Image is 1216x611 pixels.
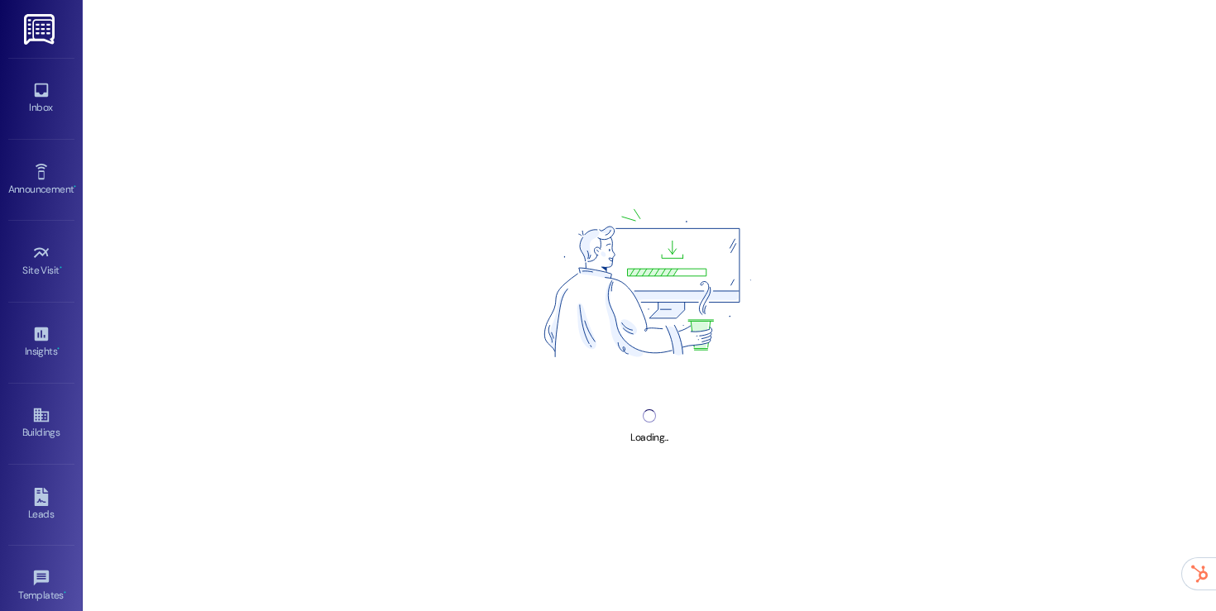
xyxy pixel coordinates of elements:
div: Loading... [630,429,668,446]
span: • [57,343,60,355]
a: Templates • [8,564,74,609]
a: Buildings [8,401,74,446]
span: • [60,262,62,274]
span: • [74,181,76,193]
a: Site Visit • [8,239,74,284]
a: Insights • [8,320,74,365]
img: ResiDesk Logo [24,14,58,45]
a: Inbox [8,76,74,121]
a: Leads [8,483,74,527]
span: • [64,587,66,599]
